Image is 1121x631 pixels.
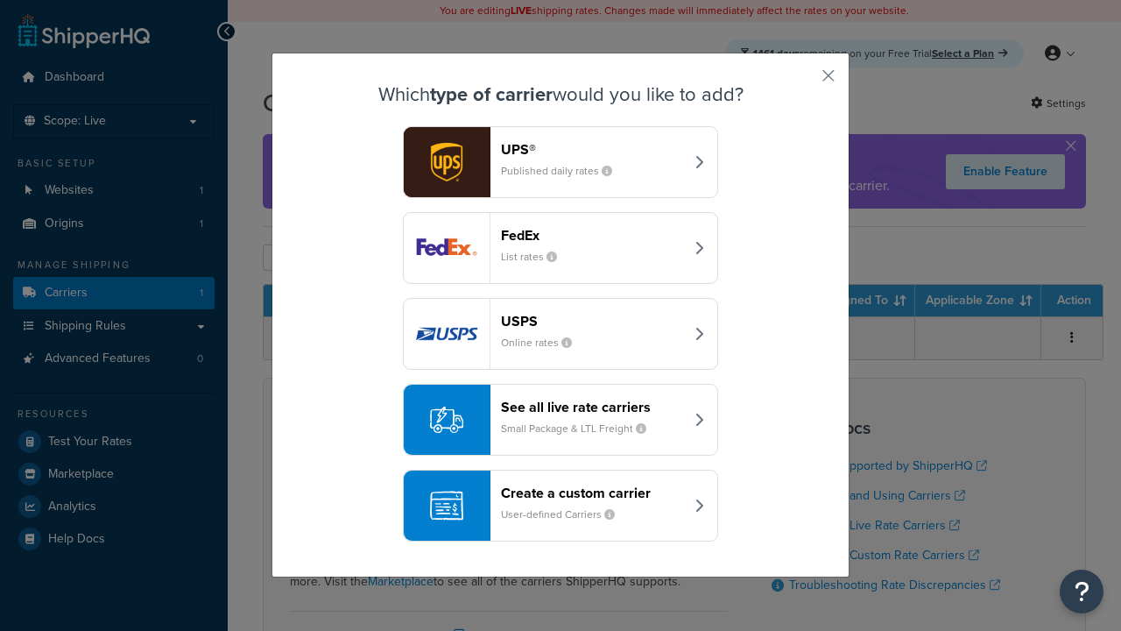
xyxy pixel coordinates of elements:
button: Open Resource Center [1060,570,1103,613]
small: User-defined Carriers [501,507,629,522]
button: fedEx logoFedExList rates [403,212,718,284]
header: Create a custom carrier [501,485,684,501]
button: Create a custom carrierUser-defined Carriers [403,470,718,542]
strong: type of carrier [430,80,553,109]
img: ups logo [404,127,490,197]
small: Published daily rates [501,163,626,179]
button: ups logoUPS®Published daily rates [403,126,718,198]
h3: Which would you like to add? [316,84,805,105]
small: Small Package & LTL Freight [501,421,660,436]
header: USPS [501,313,684,330]
img: fedEx logo [404,213,490,283]
header: UPS® [501,141,684,158]
img: usps logo [404,299,490,369]
button: usps logoUSPSOnline rates [403,298,718,370]
small: Online rates [501,335,586,351]
header: FedEx [501,227,684,244]
img: icon-carrier-liverate-becf4550.svg [430,403,463,436]
header: See all live rate carriers [501,399,684,415]
button: See all live rate carriersSmall Package & LTL Freight [403,384,718,456]
img: icon-carrier-custom-c93b8a24.svg [430,489,463,522]
small: List rates [501,249,571,265]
